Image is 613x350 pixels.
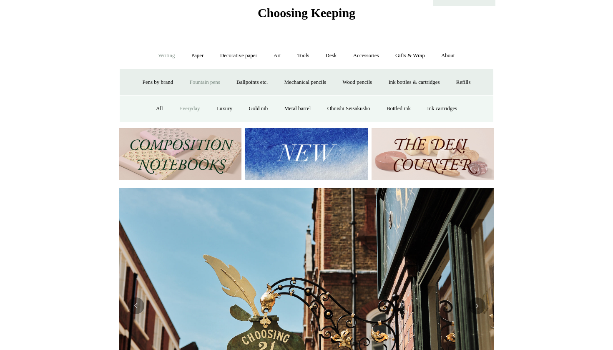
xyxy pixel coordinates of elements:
a: Gifts & Wrap [388,45,432,67]
a: Choosing Keeping [258,13,355,18]
a: Wood pencils [335,71,379,93]
a: Pens by brand [135,71,181,93]
a: Luxury [209,98,240,120]
a: Ink bottles & cartridges [381,71,447,93]
a: Decorative paper [213,45,265,67]
img: The Deli Counter [372,128,494,180]
a: Tools [290,45,317,67]
a: Ballpoints etc. [229,71,275,93]
span: Choosing Keeping [258,6,355,20]
button: Next [469,297,485,314]
a: Writing [151,45,183,67]
a: Paper [184,45,211,67]
img: New.jpg__PID:f73bdf93-380a-4a35-bcfe-7823039498e1 [245,128,367,180]
a: Ink cartridges [420,98,465,120]
a: Metal barrel [277,98,319,120]
a: All [148,98,171,120]
a: Refills [449,71,478,93]
a: Everyday [172,98,208,120]
a: Accessories [346,45,387,67]
a: Gold nib [241,98,275,120]
a: Ohnishi Seisakusho [320,98,378,120]
a: Bottled ink [379,98,418,120]
a: Mechanical pencils [276,71,334,93]
button: Previous [128,297,144,314]
img: 202302 Composition ledgers.jpg__PID:69722ee6-fa44-49dd-a067-31375e5d54ec [119,128,241,180]
a: Fountain pens [182,71,227,93]
a: About [434,45,462,67]
a: Art [266,45,288,67]
a: Desk [318,45,344,67]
